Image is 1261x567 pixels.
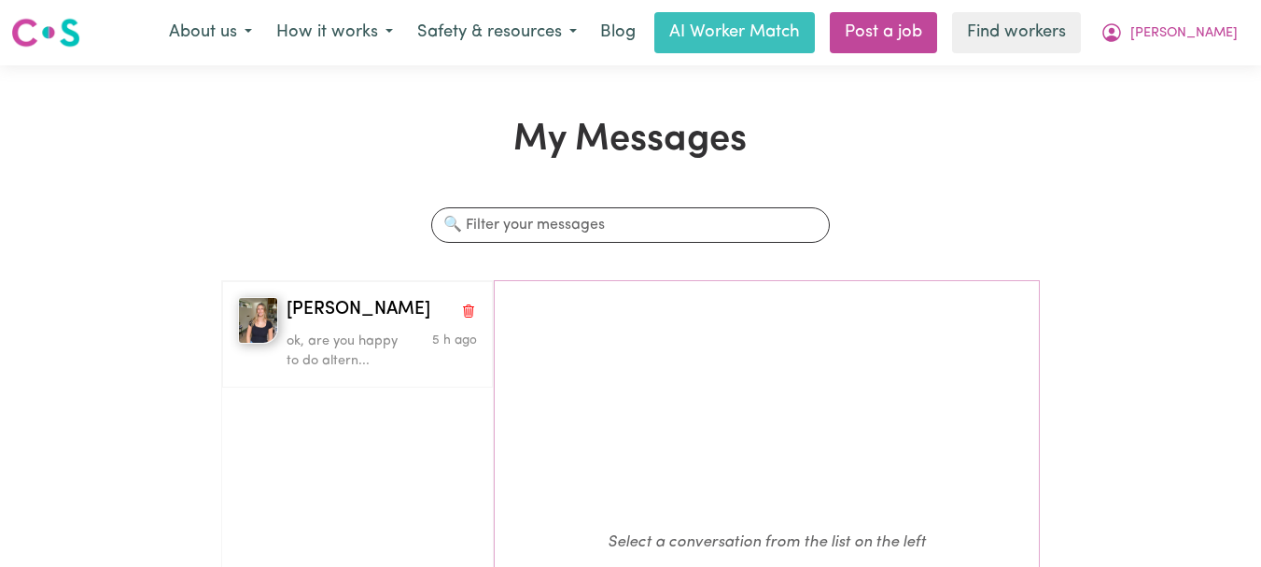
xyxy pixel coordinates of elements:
button: About us [157,13,264,52]
button: Delete conversation [460,298,477,322]
a: Find workers [952,12,1081,53]
img: Careseekers logo [11,16,80,50]
button: How it works [264,13,405,52]
p: ok, are you happy to do altern... [287,332,413,372]
img: Bianca T [238,297,278,344]
button: My Account [1088,13,1250,52]
span: [PERSON_NAME] [1130,23,1238,44]
a: Careseekers logo [11,11,80,54]
span: [PERSON_NAME] [287,297,430,324]
button: Bianca T[PERSON_NAME]Delete conversationok, are you happy to do altern...Message sent on Septembe... [222,281,493,388]
button: Safety & resources [405,13,589,52]
em: Select a conversation from the list on the left [608,534,926,550]
span: Message sent on September 2, 2025 [432,334,477,347]
h1: My Messages [221,118,1040,163]
a: Post a job [830,12,937,53]
a: Blog [589,12,647,53]
input: 🔍 Filter your messages [431,207,829,243]
a: AI Worker Match [654,12,815,53]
